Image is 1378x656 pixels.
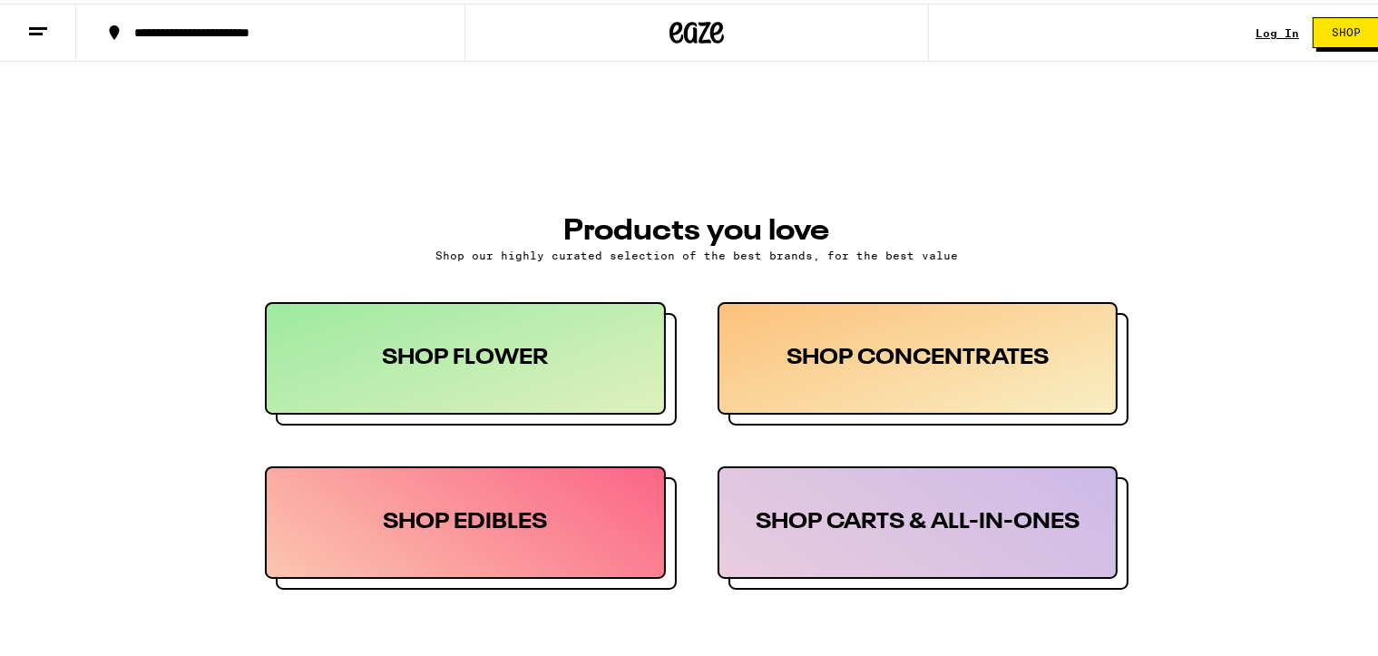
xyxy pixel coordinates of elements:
button: SHOP CARTS & ALL-IN-ONES [718,463,1129,586]
span: Shop [1332,24,1361,34]
a: Log In [1256,24,1299,35]
div: SHOP CONCENTRATES [718,299,1119,411]
h3: PRODUCTS YOU LOVE [265,213,1129,242]
button: SHOP CONCENTRATES [718,299,1129,422]
div: SHOP FLOWER [265,299,666,411]
button: SHOP EDIBLES [265,463,677,586]
span: Hi. Need any help? [11,13,131,27]
button: SHOP FLOWER [265,299,677,422]
p: Shop our highly curated selection of the best brands, for the best value [265,246,1129,258]
div: SHOP EDIBLES [265,463,666,575]
div: SHOP CARTS & ALL-IN-ONES [718,463,1119,575]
